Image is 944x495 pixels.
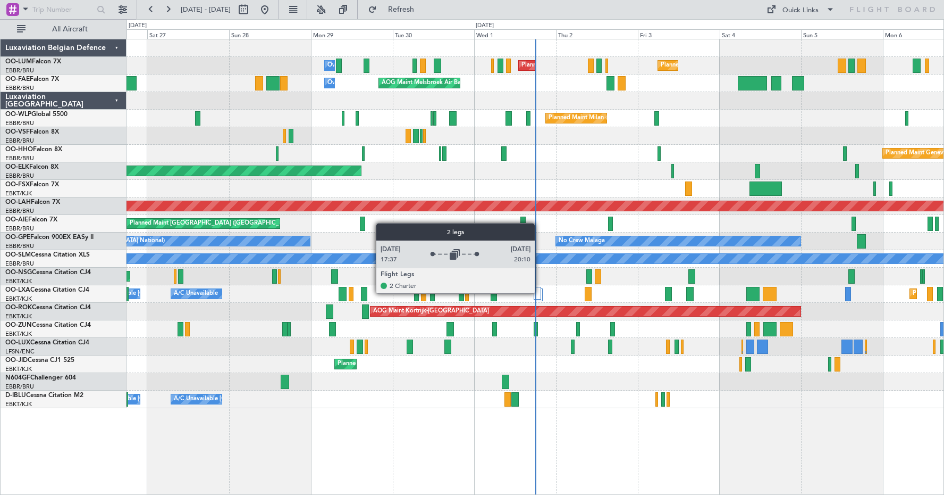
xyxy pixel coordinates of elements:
span: OO-AIE [5,217,28,223]
a: EBBR/BRU [5,172,34,180]
a: OO-FAEFalcon 7X [5,76,59,82]
div: Planned Maint [GEOGRAPHIC_DATA] ([GEOGRAPHIC_DATA]) [130,216,297,232]
span: OO-LUM [5,59,32,65]
a: N604GFChallenger 604 [5,375,76,381]
button: Refresh [363,1,427,18]
a: LFSN/ENC [5,348,35,356]
div: AOG Maint Kortrijk-[GEOGRAPHIC_DATA] [373,303,489,319]
a: OO-LUMFalcon 7X [5,59,61,65]
span: OO-LUX [5,340,30,346]
span: OO-GPE [5,234,30,241]
span: OO-FAE [5,76,30,82]
div: Owner Melsbroek Air Base [327,57,400,73]
div: Quick Links [782,5,819,16]
a: EBKT/KJK [5,312,32,320]
span: All Aircraft [28,26,112,33]
span: OO-VSF [5,129,30,135]
a: EBBR/BRU [5,137,34,145]
span: OO-FSX [5,181,30,188]
div: Sun 28 [229,29,311,39]
div: No Crew Malaga [559,233,605,249]
a: EBBR/BRU [5,67,34,75]
a: EBBR/BRU [5,242,34,250]
div: Sun 5 [801,29,883,39]
a: OO-LXACessna Citation CJ4 [5,287,89,293]
a: EBBR/BRU [5,154,34,162]
a: OO-LAHFalcon 7X [5,199,60,205]
div: A/C Unavailable [174,286,218,302]
a: OO-SLMCessna Citation XLS [5,252,90,258]
span: OO-ROK [5,304,32,311]
div: [DATE] [476,21,494,30]
span: [DATE] - [DATE] [181,5,231,14]
div: Mon 29 [311,29,393,39]
span: OO-JID [5,357,28,364]
div: A/C Unavailable [GEOGRAPHIC_DATA]-[GEOGRAPHIC_DATA] [174,391,343,407]
a: OO-GPEFalcon 900EX EASy II [5,234,94,241]
a: EBBR/BRU [5,260,34,268]
a: EBBR/BRU [5,84,34,92]
div: AOG Maint Melsbroek Air Base [382,75,467,91]
div: Planned Maint Milan (Linate) [549,110,625,126]
div: Planned Maint [GEOGRAPHIC_DATA] ([GEOGRAPHIC_DATA] National) [661,57,853,73]
a: OO-ZUNCessna Citation CJ4 [5,322,91,328]
a: EBBR/BRU [5,225,34,233]
div: Planned Maint Kortrijk-[GEOGRAPHIC_DATA] [338,356,461,372]
button: Quick Links [761,1,840,18]
a: EBKT/KJK [5,295,32,303]
div: Owner Melsbroek Air Base [327,75,400,91]
a: OO-LUXCessna Citation CJ4 [5,340,89,346]
a: OO-ELKFalcon 8X [5,164,58,170]
a: EBBR/BRU [5,207,34,215]
button: All Aircraft [12,21,115,38]
a: EBKT/KJK [5,189,32,197]
span: OO-SLM [5,252,31,258]
span: OO-HHO [5,146,33,153]
div: Fri 3 [638,29,720,39]
a: OO-AIEFalcon 7X [5,217,57,223]
span: OO-ELK [5,164,29,170]
span: Refresh [379,6,424,13]
a: OO-WLPGlobal 5500 [5,111,68,118]
a: EBKT/KJK [5,365,32,373]
span: D-IBLU [5,392,26,399]
input: Trip Number [32,2,94,18]
div: Planned Maint [GEOGRAPHIC_DATA] ([GEOGRAPHIC_DATA] National) [521,57,714,73]
a: OO-FSXFalcon 7X [5,181,59,188]
a: EBBR/BRU [5,119,34,127]
div: Thu 2 [556,29,638,39]
div: Sat 27 [147,29,229,39]
a: EBKT/KJK [5,330,32,338]
span: OO-NSG [5,269,32,276]
div: Tue 30 [393,29,475,39]
span: OO-LXA [5,287,30,293]
a: OO-NSGCessna Citation CJ4 [5,269,91,276]
a: OO-VSFFalcon 8X [5,129,59,135]
a: EBKT/KJK [5,277,32,285]
div: Wed 1 [474,29,556,39]
span: OO-ZUN [5,322,32,328]
a: D-IBLUCessna Citation M2 [5,392,83,399]
span: OO-LAH [5,199,31,205]
span: N604GF [5,375,30,381]
a: OO-JIDCessna CJ1 525 [5,357,74,364]
a: OO-HHOFalcon 8X [5,146,62,153]
a: EBBR/BRU [5,383,34,391]
a: OO-ROKCessna Citation CJ4 [5,304,91,311]
div: Sat 4 [720,29,802,39]
a: EBKT/KJK [5,400,32,408]
div: [DATE] [129,21,147,30]
span: OO-WLP [5,111,31,118]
